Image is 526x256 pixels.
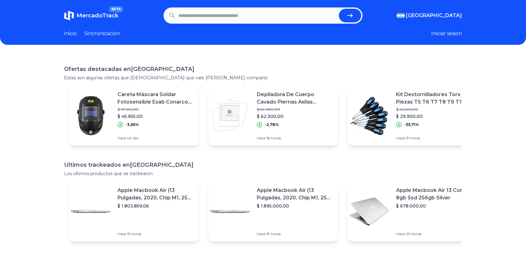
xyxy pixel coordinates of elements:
img: MercadoTrack [64,11,74,21]
a: Featured imageApple Macbook Air (13 Pulgadas, 2020, Chip M1, 256 Gb De Ssd, 8 Gb De Ram) - Plata$... [69,182,198,241]
h1: Ofertas destacadas en [GEOGRAPHIC_DATA] [64,65,462,73]
a: Featured imageDepiladora De Cuerpo Cavado Piernas Axilas Cabezales & [PERSON_NAME]$ 64.080,00$ 62... [208,86,338,146]
p: Hace 19 horas [396,136,472,141]
p: Careta Máscara Soldar Fotosensible Esab Conarco Swarm A-10 [118,91,193,106]
a: Inicio [64,30,77,37]
p: $ 1.895.000,00 [257,203,333,209]
p: Estas son algunas ofertas que [DEMOGRAPHIC_DATA] que vale [PERSON_NAME] compartir. [64,75,462,81]
img: Argentina [397,13,405,18]
p: -35,71% [404,122,419,127]
p: Apple Macbook Air (13 Pulgadas, 2020, Chip M1, 256 Gb De Ssd, 8 Gb De Ram) - Plata [118,187,193,202]
p: $ 29.900,00 [396,113,472,119]
p: $ 62.300,00 [257,113,333,119]
a: Sincronizacion [84,30,120,37]
img: Featured image [348,190,391,233]
p: $ 45.955,00 [118,113,193,119]
a: Featured imageApple Macbook Air (13 Pulgadas, 2020, Chip M1, 256 Gb De Ssd, 8 Gb De Ram) - Plata$... [208,182,338,241]
p: $ 64.080,00 [257,107,333,112]
button: Iniciar sesion [431,30,462,37]
p: Apple Macbook Air (13 Pulgadas, 2020, Chip M1, 256 Gb De Ssd, 8 Gb De Ram) - Plata [257,187,333,202]
img: Featured image [69,94,113,137]
p: Hace 15 horas [118,231,193,236]
img: Featured image [208,94,252,137]
a: Featured imageCareta Máscara Soldar Fotosensible Esab Conarco Swarm A-10$ 47.696,00$ 45.955,00-3,... [69,86,198,146]
p: $ 46.506,00 [396,107,472,112]
button: [GEOGRAPHIC_DATA] [397,12,462,19]
p: $ 47.696,00 [118,107,193,112]
a: MercadoTrackBETA [64,11,118,21]
p: Los ultimos productos que se trackearon. [64,170,462,177]
span: MercadoTrack [76,12,118,19]
span: [GEOGRAPHIC_DATA] [406,12,462,19]
p: -3,65% [126,122,139,127]
p: Hace 18 horas [257,136,333,141]
h1: Ultimos trackeados en [GEOGRAPHIC_DATA] [64,161,462,169]
span: BETA [109,6,123,12]
img: Featured image [348,94,391,137]
p: $ 678.000,00 [396,203,472,209]
p: Hace 19 horas [257,231,333,236]
img: Featured image [69,190,113,233]
p: Hace un día [118,136,193,141]
a: Featured imageApple Macbook Air 13 Core I5 8gb Ssd 256gb Silver$ 678.000,00Hace 20 horas [348,182,477,241]
a: Featured imageKit Destornilladores Torx 6 Piezas T5 T6 T7 T8 T9 T10 Tamper$ 46.506,00$ 29.900,00-... [348,86,477,146]
p: Depiladora De Cuerpo Cavado Piernas Axilas Cabezales & [PERSON_NAME] [257,91,333,106]
p: Kit Destornilladores Torx 6 Piezas T5 T6 T7 T8 T9 T10 Tamper [396,91,472,106]
p: $ 1.803.859,06 [118,203,193,209]
p: Hace 20 horas [396,231,472,236]
p: -2,78% [265,122,279,127]
img: Featured image [208,190,252,233]
p: Apple Macbook Air 13 Core I5 8gb Ssd 256gb Silver [396,187,472,202]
